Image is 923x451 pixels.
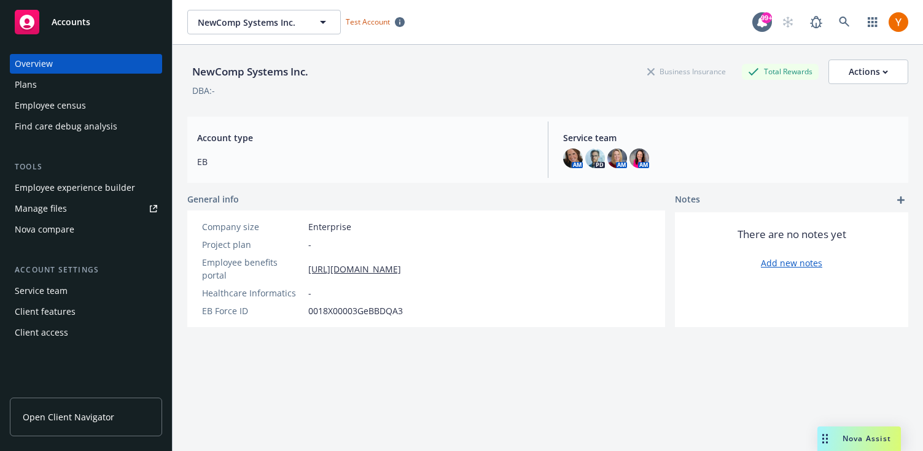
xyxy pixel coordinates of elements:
[308,238,311,251] span: -
[889,12,908,32] img: photo
[202,256,303,282] div: Employee benefits portal
[10,54,162,74] a: Overview
[849,60,888,83] div: Actions
[308,287,311,299] span: -
[761,12,772,23] div: 99+
[187,64,313,80] div: NewComp Systems Inc.
[10,161,162,173] div: Tools
[15,199,67,218] div: Manage files
[10,96,162,115] a: Employee census
[629,148,649,168] img: photo
[198,16,304,29] span: NewComp Systems Inc.
[10,281,162,301] a: Service team
[10,264,162,276] div: Account settings
[860,10,885,34] a: Switch app
[607,148,627,168] img: photo
[187,193,239,206] span: General info
[341,15,410,28] span: Test Account
[894,193,908,207] a: add
[563,148,583,168] img: photo
[843,433,891,444] span: Nova Assist
[641,64,732,79] div: Business Insurance
[202,304,303,317] div: EB Force ID
[10,117,162,136] a: Find care debug analysis
[346,17,390,27] span: Test Account
[187,10,341,34] button: NewComp Systems Inc.
[10,5,162,39] a: Accounts
[23,411,114,423] span: Open Client Navigator
[15,178,135,198] div: Employee experience builder
[15,54,53,74] div: Overview
[15,220,74,239] div: Nova compare
[202,238,303,251] div: Project plan
[10,199,162,218] a: Manage files
[52,17,90,27] span: Accounts
[832,10,857,34] a: Search
[308,220,351,233] span: Enterprise
[738,227,846,242] span: There are no notes yet
[202,220,303,233] div: Company size
[15,96,86,115] div: Employee census
[192,84,215,97] div: DBA: -
[10,220,162,239] a: Nova compare
[197,131,533,144] span: Account type
[10,323,162,342] a: Client access
[197,155,533,168] span: EB
[828,60,908,84] button: Actions
[15,323,68,342] div: Client access
[10,178,162,198] a: Employee experience builder
[742,64,819,79] div: Total Rewards
[15,117,117,136] div: Find care debug analysis
[804,10,828,34] a: Report a Bug
[308,263,401,276] a: [URL][DOMAIN_NAME]
[776,10,800,34] a: Start snowing
[15,281,68,301] div: Service team
[817,426,901,451] button: Nova Assist
[817,426,833,451] div: Drag to move
[15,75,37,94] div: Plans
[10,302,162,322] a: Client features
[10,75,162,94] a: Plans
[675,193,700,207] span: Notes
[15,302,76,322] div: Client features
[761,256,822,269] a: Add new notes
[202,287,303,299] div: Healthcare Informatics
[308,304,403,317] span: 0018X00003GeBBDQA3
[585,148,605,168] img: photo
[563,131,899,144] span: Service team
